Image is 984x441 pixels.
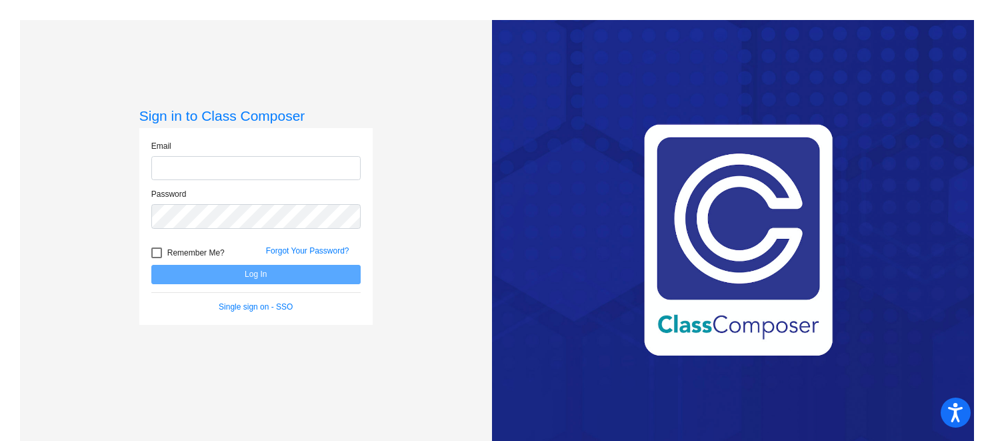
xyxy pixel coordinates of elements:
[266,246,349,256] a: Forgot Your Password?
[151,140,171,152] label: Email
[151,188,187,200] label: Password
[167,245,225,261] span: Remember Me?
[139,107,373,124] h3: Sign in to Class Composer
[151,265,361,284] button: Log In
[219,302,293,312] a: Single sign on - SSO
